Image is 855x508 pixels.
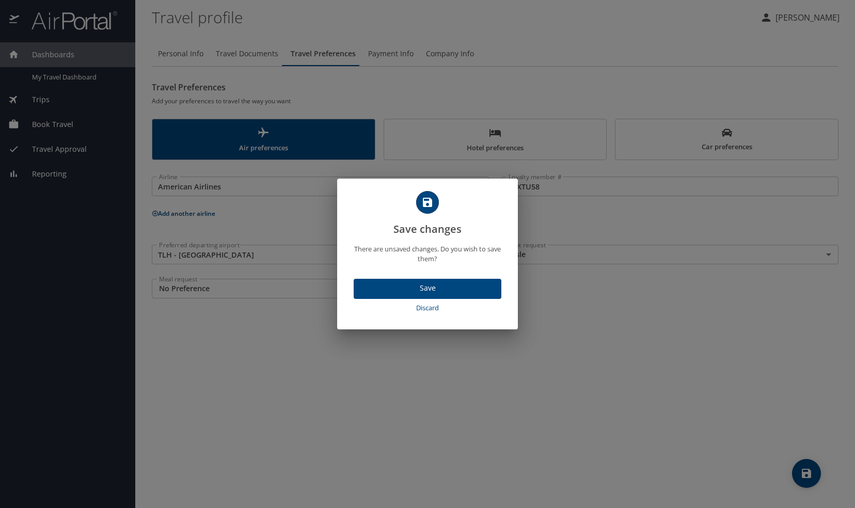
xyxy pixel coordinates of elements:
button: Save [354,279,501,299]
h2: Save changes [350,191,505,237]
button: Discard [354,299,501,317]
span: Save [362,282,493,295]
p: There are unsaved changes. Do you wish to save them? [350,244,505,264]
span: Discard [358,302,497,314]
